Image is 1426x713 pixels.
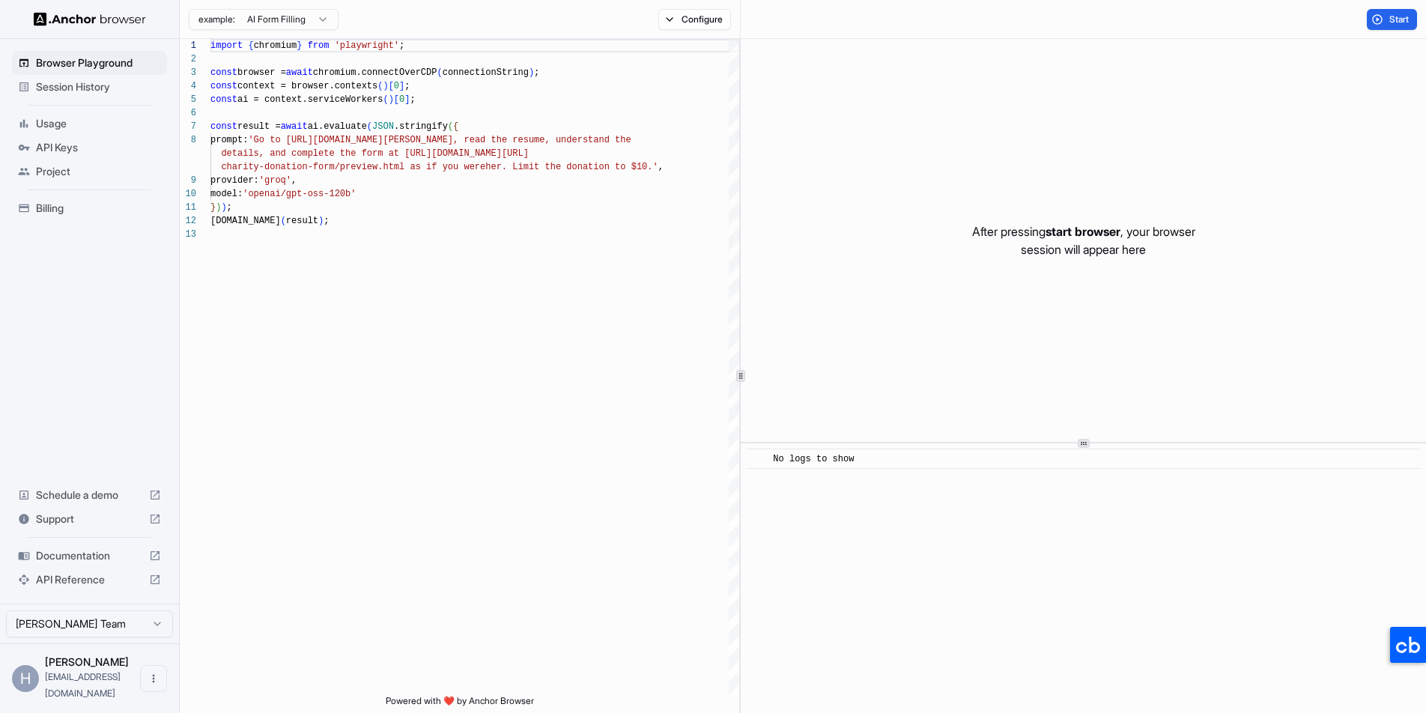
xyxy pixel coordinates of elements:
[394,94,399,105] span: [
[180,79,196,93] div: 4
[180,39,196,52] div: 1
[221,148,431,159] span: details, and complete the form at [URL]
[36,201,161,216] span: Billing
[45,671,121,699] span: hung@zalos.io
[297,40,302,51] span: }
[12,51,167,75] div: Browser Playground
[12,507,167,531] div: Support
[180,174,196,187] div: 9
[180,228,196,241] div: 13
[399,81,404,91] span: ]
[210,121,237,132] span: const
[12,112,167,136] div: Usage
[485,162,658,172] span: her. Limit the donation to $10.'
[243,189,356,199] span: 'openai/gpt-oss-120b'
[140,665,167,692] button: Open menu
[308,121,367,132] span: ai.evaluate
[198,13,235,25] span: example:
[1367,9,1417,30] button: Start
[475,135,631,145] span: ad the resume, understand the
[389,94,394,105] span: )
[12,136,167,160] div: API Keys
[248,40,253,51] span: {
[210,202,216,213] span: }
[324,216,329,226] span: ;
[281,121,308,132] span: await
[291,175,297,186] span: ,
[534,67,539,78] span: ;
[12,544,167,568] div: Documentation
[180,187,196,201] div: 10
[237,81,377,91] span: context = browser.contexts
[36,164,161,179] span: Project
[180,201,196,214] div: 11
[286,216,318,226] span: result
[12,196,167,220] div: Billing
[658,9,731,30] button: Configure
[45,655,129,668] span: Hung Hoang
[36,79,161,94] span: Session History
[754,452,762,467] span: ​
[386,695,534,713] span: Powered with ❤️ by Anchor Browser
[383,94,388,105] span: (
[1046,224,1120,239] span: start browser
[180,66,196,79] div: 3
[180,120,196,133] div: 7
[773,454,854,464] span: No logs to show
[237,94,383,105] span: ai = context.serviceWorkers
[658,162,664,172] span: ,
[210,94,237,105] span: const
[448,121,453,132] span: (
[12,160,167,183] div: Project
[389,81,394,91] span: [
[313,67,437,78] span: chromium.connectOverCDP
[12,665,39,692] div: H
[34,12,146,26] img: Anchor Logo
[12,568,167,592] div: API Reference
[36,548,143,563] span: Documentation
[367,121,372,132] span: (
[259,175,291,186] span: 'groq'
[431,148,529,159] span: [DOMAIN_NAME][URL]
[377,81,383,91] span: (
[36,488,143,503] span: Schedule a demo
[36,140,161,155] span: API Keys
[180,93,196,106] div: 5
[237,121,281,132] span: result =
[210,81,237,91] span: const
[36,512,143,527] span: Support
[36,572,143,587] span: API Reference
[372,121,394,132] span: JSON
[180,106,196,120] div: 6
[308,40,330,51] span: from
[404,81,410,91] span: ;
[453,121,458,132] span: {
[36,55,161,70] span: Browser Playground
[180,52,196,66] div: 2
[180,214,196,228] div: 12
[972,222,1195,258] p: After pressing , your browser session will appear here
[281,216,286,226] span: (
[399,40,404,51] span: ;
[12,75,167,99] div: Session History
[180,133,196,147] div: 8
[210,135,248,145] span: prompt:
[254,40,297,51] span: chromium
[216,202,221,213] span: )
[12,483,167,507] div: Schedule a demo
[248,135,474,145] span: 'Go to [URL][DOMAIN_NAME][PERSON_NAME], re
[410,94,415,105] span: ;
[221,162,485,172] span: charity-donation-form/preview.html as if you were
[36,116,161,131] span: Usage
[394,121,448,132] span: .stringify
[437,67,442,78] span: (
[318,216,324,226] span: )
[1389,13,1410,25] span: Start
[443,67,529,78] span: connectionString
[210,189,243,199] span: model:
[399,94,404,105] span: 0
[404,94,410,105] span: ]
[237,67,286,78] span: browser =
[227,202,232,213] span: ;
[335,40,399,51] span: 'playwright'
